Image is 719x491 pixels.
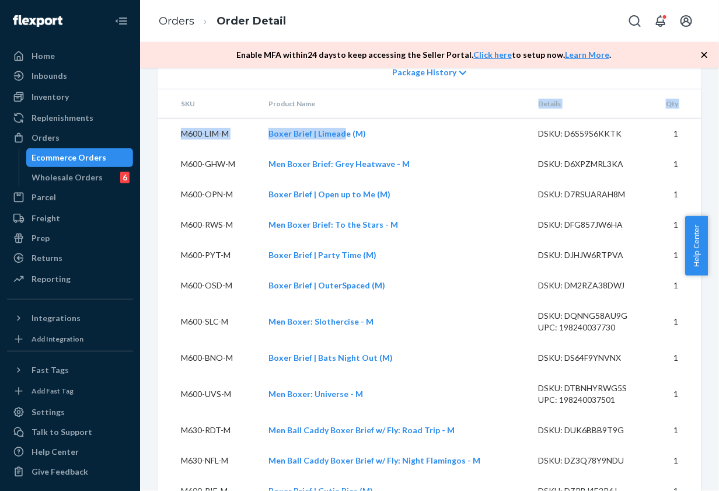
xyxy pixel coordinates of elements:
[539,249,640,261] div: DSKU: DJHJW6RTPVA
[649,240,701,270] td: 1
[7,384,133,398] a: Add Fast Tag
[158,270,259,301] td: M600-OSD-M
[539,424,640,436] div: DSKU: DUK6BBB9T9G
[32,50,55,62] div: Home
[13,15,62,27] img: Flexport logo
[7,361,133,379] button: Fast Tags
[7,332,133,346] a: Add Integration
[217,15,286,27] a: Order Detail
[32,312,81,324] div: Integrations
[32,334,83,344] div: Add Integration
[7,47,133,65] a: Home
[7,270,133,288] a: Reporting
[539,158,640,170] div: DSKU: D6XPZMRL3KA
[649,210,701,240] td: 1
[32,70,67,82] div: Inbounds
[539,394,640,406] div: UPC: 198240037501
[32,91,69,103] div: Inventory
[268,189,390,199] a: Boxer Brief | Open up to Me (M)
[268,159,410,169] a: Men Boxer Brief: Grey Heatwave - M
[32,112,93,124] div: Replenishments
[32,386,74,396] div: Add Fast Tag
[110,9,133,33] button: Close Navigation
[7,109,133,127] a: Replenishments
[32,172,103,183] div: Wholesale Orders
[32,406,65,418] div: Settings
[675,9,698,33] button: Open account menu
[32,446,79,458] div: Help Center
[158,210,259,240] td: M600-RWS-M
[565,50,609,60] a: Learn More
[649,301,701,343] td: 1
[32,232,50,244] div: Prep
[539,382,640,394] div: DSKU: DTBNHYRWG5S
[158,343,259,373] td: M600-BNO-M
[7,88,133,106] a: Inventory
[539,455,640,466] div: DSKU: DZ3Q78Y9NDU
[539,189,640,200] div: DSKU: D7RSUARAH8M
[649,415,701,445] td: 1
[7,443,133,461] a: Help Center
[623,9,647,33] button: Open Search Box
[149,4,295,39] ol: breadcrumbs
[649,343,701,373] td: 1
[649,373,701,415] td: 1
[7,249,133,267] a: Returns
[26,168,134,187] a: Wholesale Orders6
[158,373,259,415] td: M600-UVS-M
[268,220,398,229] a: Men Boxer Brief: To the Stars - M
[7,423,133,441] a: Talk to Support
[649,89,701,119] th: Qty
[158,149,259,179] td: M600-GHW-M
[32,252,62,264] div: Returns
[268,316,374,326] a: Men Boxer: Slothercise - M
[158,89,259,119] th: SKU
[158,240,259,270] td: M600-PYT-M
[32,466,88,478] div: Give Feedback
[649,179,701,210] td: 1
[649,149,701,179] td: 1
[32,213,60,224] div: Freight
[7,309,133,328] button: Integrations
[7,188,133,207] a: Parcel
[7,229,133,248] a: Prep
[120,172,130,183] div: 6
[539,322,640,333] div: UPC: 198240037730
[32,273,71,285] div: Reporting
[649,270,701,301] td: 1
[158,179,259,210] td: M600-OPN-M
[32,132,60,144] div: Orders
[158,301,259,343] td: M600-SLC-M
[159,15,194,27] a: Orders
[268,353,393,363] a: Boxer Brief | Bats Night Out (M)
[268,425,455,435] a: Men Ball Caddy Boxer Brief w/ Fly: Road Trip - M
[158,119,259,149] td: M600-LIM-M
[158,445,259,476] td: M630-NFL-M
[268,250,376,260] a: Boxer Brief | Party Time (M)
[259,89,529,119] th: Product Name
[32,364,69,376] div: Fast Tags
[685,216,708,276] span: Help Center
[7,67,133,85] a: Inbounds
[268,128,366,138] a: Boxer Brief | Limeade (M)
[539,128,640,140] div: DSKU: D6S59S6KKTK
[473,50,512,60] a: Click here
[539,280,640,291] div: DSKU: DM2RZA38DWJ
[649,445,701,476] td: 1
[26,148,134,167] a: Ecommerce Orders
[649,9,672,33] button: Open notifications
[539,310,640,322] div: DSKU: DQNNG58AU9G
[7,462,133,481] button: Give Feedback
[268,389,363,399] a: Men Boxer: Universe - M
[529,89,649,119] th: Details
[32,426,92,438] div: Talk to Support
[268,280,385,290] a: Boxer Brief | OuterSpaced (M)
[268,455,480,465] a: Men Ball Caddy Boxer Brief w/ Fly: Night Flamingos - M
[7,403,133,422] a: Settings
[158,415,259,445] td: M630-RDT-M
[392,67,456,78] span: Package History
[32,152,107,163] div: Ecommerce Orders
[7,209,133,228] a: Freight
[7,128,133,147] a: Orders
[539,352,640,364] div: DSKU: DS64F9YNVNX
